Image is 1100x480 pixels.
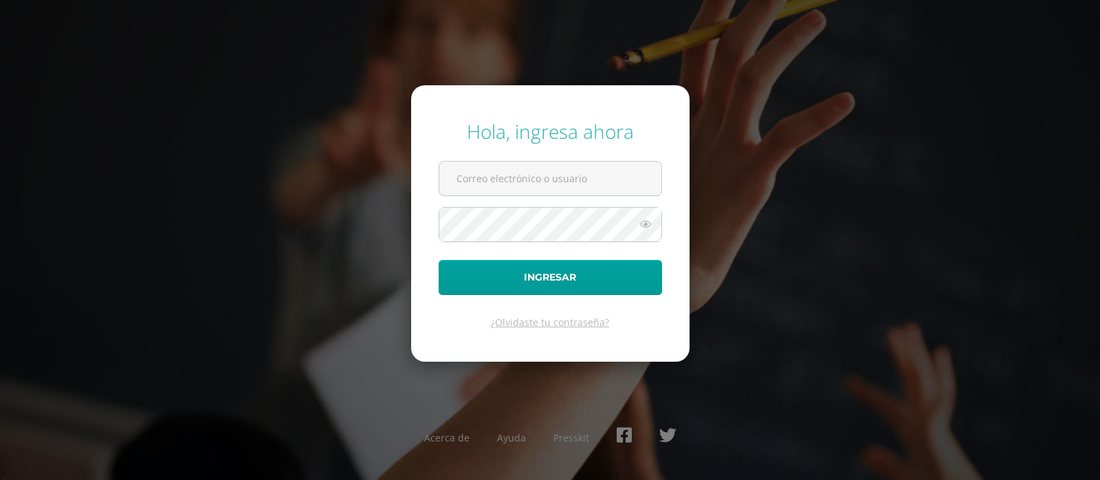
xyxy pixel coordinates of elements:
button: Ingresar [439,260,662,295]
a: Ayuda [497,431,526,444]
div: Hola, ingresa ahora [439,118,662,144]
a: Presskit [553,431,589,444]
a: ¿Olvidaste tu contraseña? [491,316,609,329]
input: Correo electrónico o usuario [439,162,661,195]
a: Acerca de [424,431,470,444]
